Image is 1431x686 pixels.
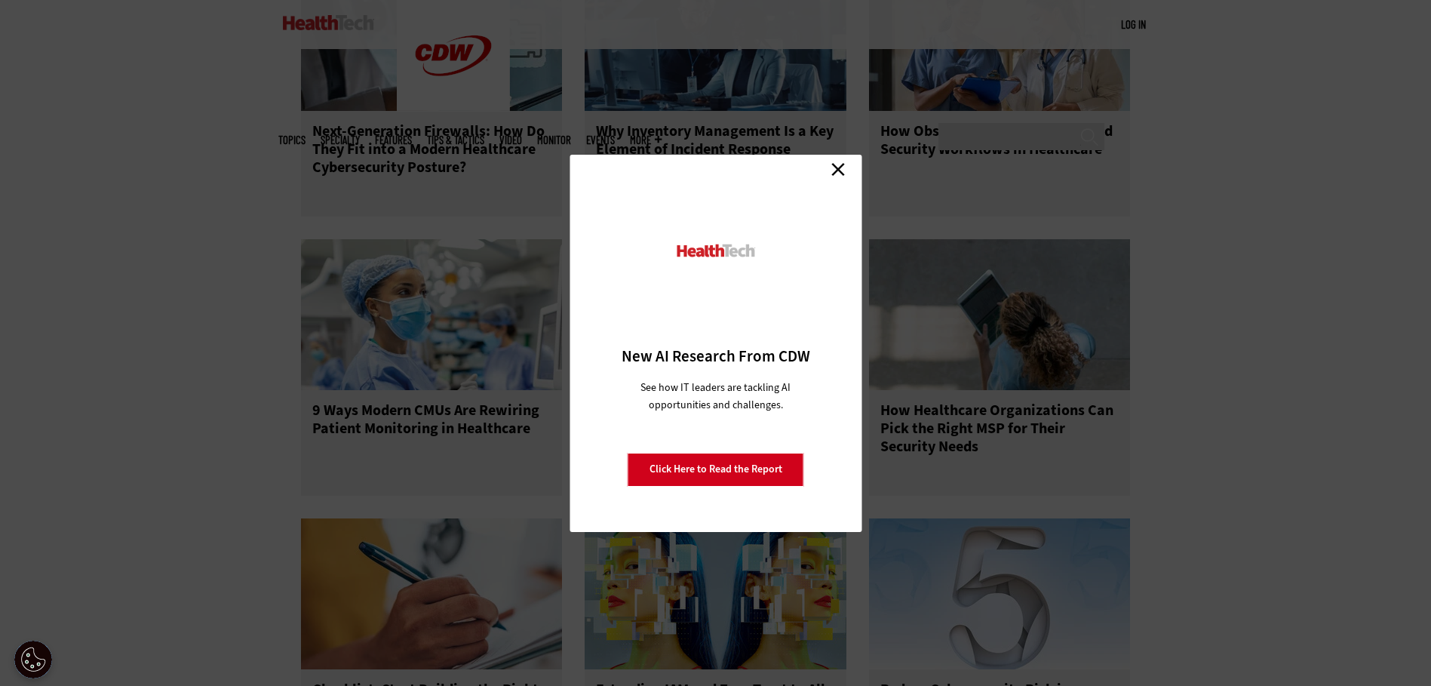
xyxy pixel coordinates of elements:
a: Close [827,158,849,181]
p: See how IT leaders are tackling AI opportunities and challenges. [622,379,809,414]
button: Open Preferences [14,641,52,678]
h3: New AI Research From CDW [596,346,835,367]
img: HealthTech_0.png [674,243,757,259]
a: Click Here to Read the Report [628,453,804,486]
div: Cookie Settings [14,641,52,678]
